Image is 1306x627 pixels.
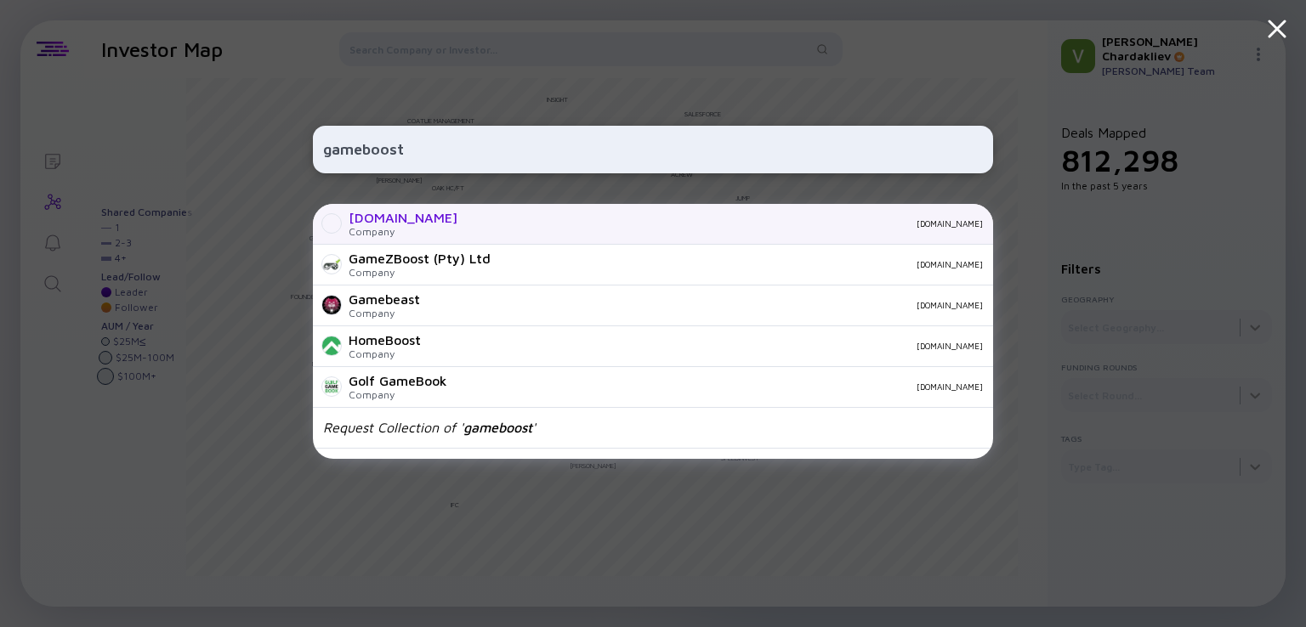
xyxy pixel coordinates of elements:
[349,210,457,225] div: [DOMAIN_NAME]
[349,307,420,319] div: Company
[471,218,983,229] div: [DOMAIN_NAME]
[349,291,420,307] div: Gamebeast
[349,266,491,279] div: Company
[323,420,536,435] div: Request Collection of ' '
[349,388,447,401] div: Company
[349,347,421,360] div: Company
[349,332,421,347] div: HomeBoost
[434,300,983,310] div: [DOMAIN_NAME]
[504,259,983,269] div: [DOMAIN_NAME]
[349,251,491,266] div: GameZBoost (Pty) Ltd
[461,381,983,392] div: [DOMAIN_NAME]
[463,420,532,435] span: gameboost
[323,134,983,165] input: Search Company or Investor...
[349,373,447,388] div: Golf GameBook
[434,341,983,351] div: [DOMAIN_NAME]
[349,225,457,238] div: Company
